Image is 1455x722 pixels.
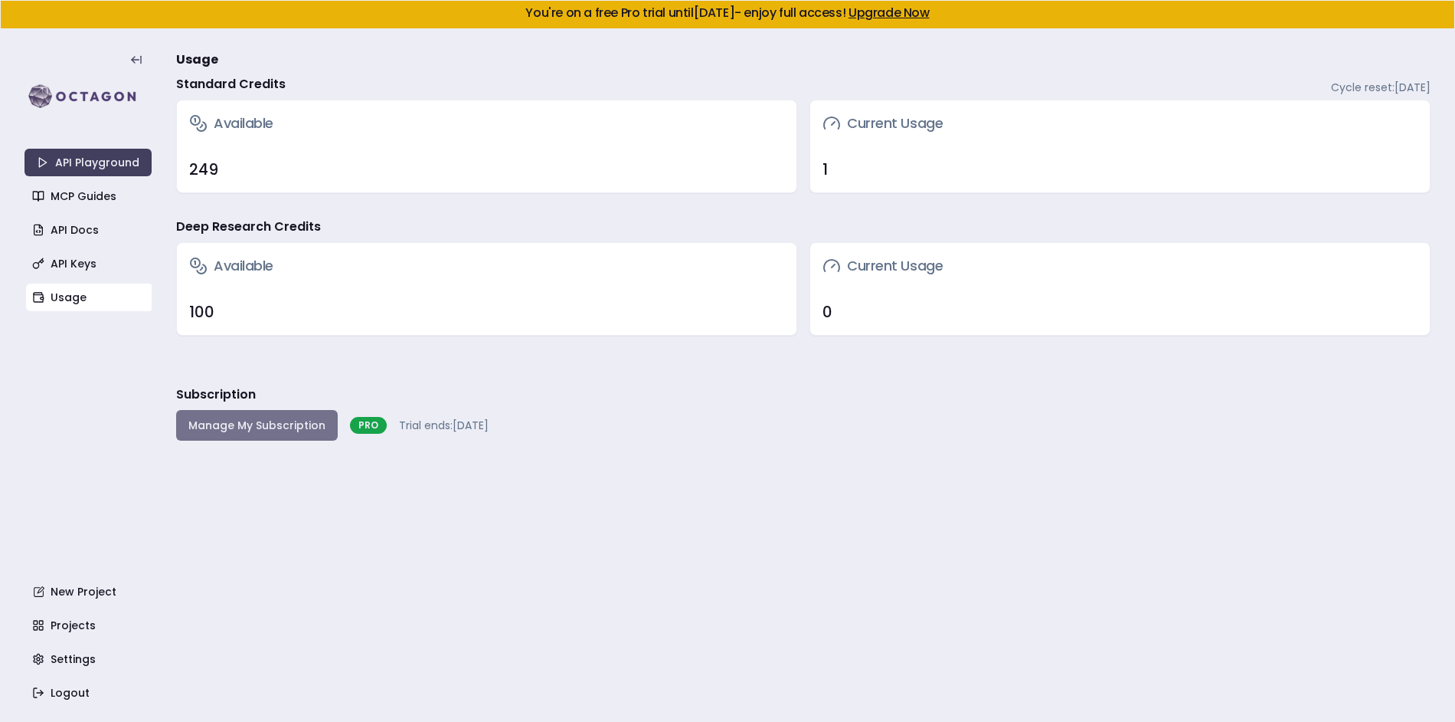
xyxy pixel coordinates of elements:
[399,418,489,433] span: Trial ends: [DATE]
[189,255,273,277] h3: Available
[26,645,153,673] a: Settings
[13,7,1442,19] h5: You're on a free Pro trial until [DATE] - enjoy full access!
[26,284,153,311] a: Usage
[26,216,153,244] a: API Docs
[350,417,387,434] div: PRO
[822,159,1417,180] div: 1
[26,182,153,210] a: MCP Guides
[26,612,153,639] a: Projects
[848,4,930,21] a: Upgrade Now
[822,255,943,277] h3: Current Usage
[822,301,1417,323] div: 0
[822,113,943,134] h3: Current Usage
[176,410,338,441] button: Manage My Subscription
[26,679,153,707] a: Logout
[25,81,152,112] img: logo-rect-yK7x_WSZ.svg
[176,386,256,404] h3: Subscription
[26,578,153,605] a: New Project
[1331,80,1430,95] span: Cycle reset: [DATE]
[176,218,321,236] h4: Deep Research Credits
[176,75,286,94] h4: Standard Credits
[176,51,218,69] span: Usage
[25,149,152,176] a: API Playground
[189,159,784,180] div: 249
[189,113,273,134] h3: Available
[26,250,153,277] a: API Keys
[189,301,784,323] div: 100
